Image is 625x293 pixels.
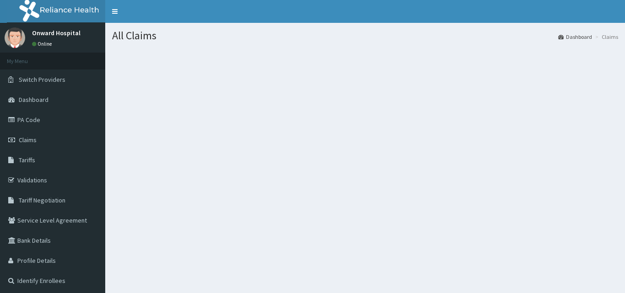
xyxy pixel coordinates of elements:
[558,33,592,41] a: Dashboard
[32,30,81,36] p: Onward Hospital
[19,96,48,104] span: Dashboard
[593,33,618,41] li: Claims
[32,41,54,47] a: Online
[19,156,35,164] span: Tariffs
[19,196,65,204] span: Tariff Negotiation
[112,30,618,42] h1: All Claims
[19,75,65,84] span: Switch Providers
[5,27,25,48] img: User Image
[19,136,37,144] span: Claims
